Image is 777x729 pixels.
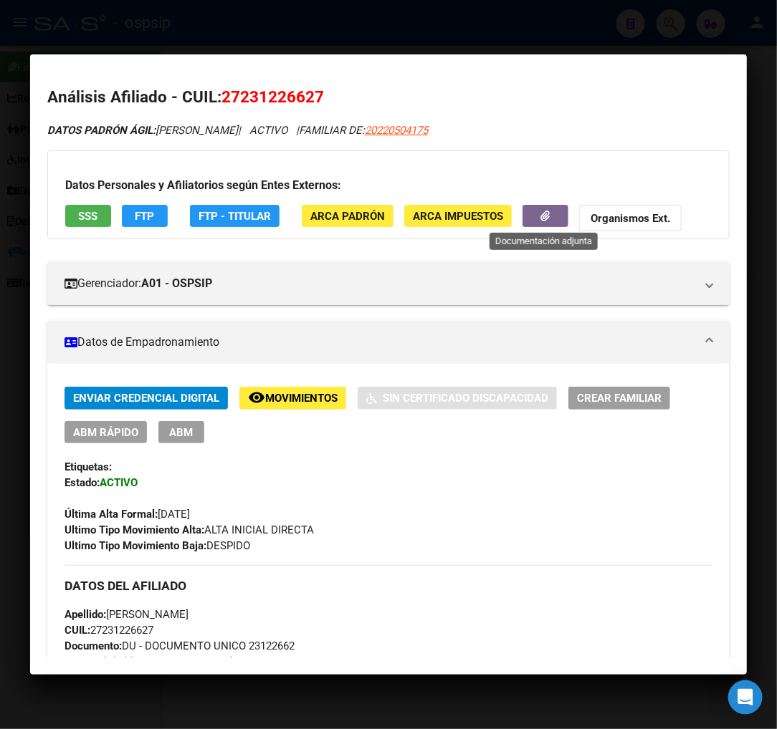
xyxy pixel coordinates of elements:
[47,262,730,305] mat-expansion-panel-header: Gerenciador:A01 - OSPSIP
[65,387,228,409] button: Enviar Credencial Digital
[122,205,168,227] button: FTP
[404,205,512,227] button: ARCA Impuestos
[579,205,682,231] button: Organismos Ext.
[65,205,111,227] button: SSS
[728,680,763,715] div: Open Intercom Messenger
[299,124,428,137] span: FAMILIAR DE:
[65,639,295,652] span: DU - DOCUMENTO UNICO 23122662
[265,392,338,405] span: Movimientos
[383,392,548,405] span: Sin Certificado Discapacidad
[310,210,385,223] span: ARCA Padrón
[65,334,695,351] mat-panel-title: Datos de Empadronamiento
[591,212,670,225] strong: Organismos Ext.
[47,321,730,364] mat-expansion-panel-header: Datos de Empadronamiento
[65,523,204,536] strong: Ultimo Tipo Movimiento Alta:
[47,124,428,137] i: | ACTIVO |
[302,205,394,227] button: ARCA Padrón
[239,387,346,409] button: Movimientos
[135,210,155,223] span: FTP
[73,426,138,439] span: ABM Rápido
[158,421,204,443] button: ABM
[65,460,112,473] strong: Etiquetas:
[248,389,265,406] mat-icon: remove_red_eye
[170,426,194,439] span: ABM
[358,387,557,409] button: Sin Certificado Discapacidad
[413,210,503,223] span: ARCA Impuestos
[100,476,138,489] strong: ACTIVO
[65,275,695,292] mat-panel-title: Gerenciador:
[73,392,219,405] span: Enviar Credencial Digital
[79,210,98,223] span: SSS
[199,210,271,223] span: FTP - Titular
[65,508,158,521] strong: Última Alta Formal:
[65,421,147,443] button: ABM Rápido
[47,124,156,137] strong: DATOS PADRÓN ÁGIL:
[577,392,662,405] span: Crear Familiar
[65,177,712,194] h3: Datos Personales y Afiliatorios según Entes Externos:
[65,655,233,668] span: [GEOGRAPHIC_DATA]
[65,539,206,552] strong: Ultimo Tipo Movimiento Baja:
[568,387,670,409] button: Crear Familiar
[65,624,153,637] span: 27231226627
[365,124,428,137] span: 20220504175
[65,655,130,668] strong: Nacionalidad:
[65,639,122,652] strong: Documento:
[190,205,280,227] button: FTP - Titular
[47,124,238,137] span: [PERSON_NAME]
[65,539,250,552] span: DESPIDO
[65,476,100,489] strong: Estado:
[65,523,314,536] span: ALTA INICIAL DIRECTA
[65,578,712,594] h3: DATOS DEL AFILIADO
[65,608,106,621] strong: Apellido:
[65,608,189,621] span: [PERSON_NAME]
[141,275,212,292] strong: A01 - OSPSIP
[47,85,730,110] h2: Análisis Afiliado - CUIL:
[65,508,190,521] span: [DATE]
[221,87,324,106] span: 27231226627
[65,624,90,637] strong: CUIL:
